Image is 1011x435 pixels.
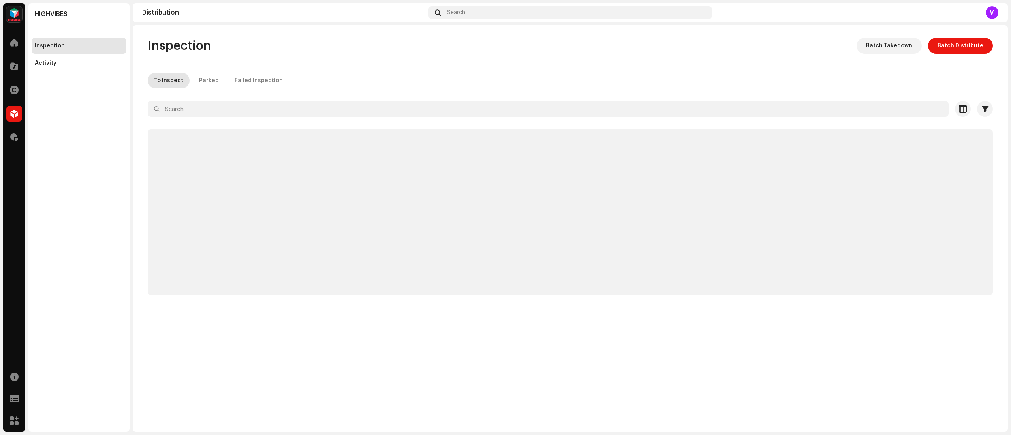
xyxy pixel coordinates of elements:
div: Distribution [142,9,425,16]
div: Inspection [35,43,65,49]
span: Batch Takedown [866,38,912,54]
span: Search [447,9,465,16]
button: Batch Takedown [857,38,922,54]
div: To inspect [154,73,183,88]
re-m-nav-item: Activity [32,55,126,71]
button: Batch Distribute [928,38,993,54]
img: feab3aad-9b62-475c-8caf-26f15a9573ee [6,6,22,22]
input: Search [148,101,949,117]
div: Failed Inspection [235,73,283,88]
div: V [986,6,998,19]
span: Batch Distribute [938,38,983,54]
div: Activity [35,60,56,66]
span: Inspection [148,38,211,54]
div: Parked [199,73,219,88]
re-m-nav-item: Inspection [32,38,126,54]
